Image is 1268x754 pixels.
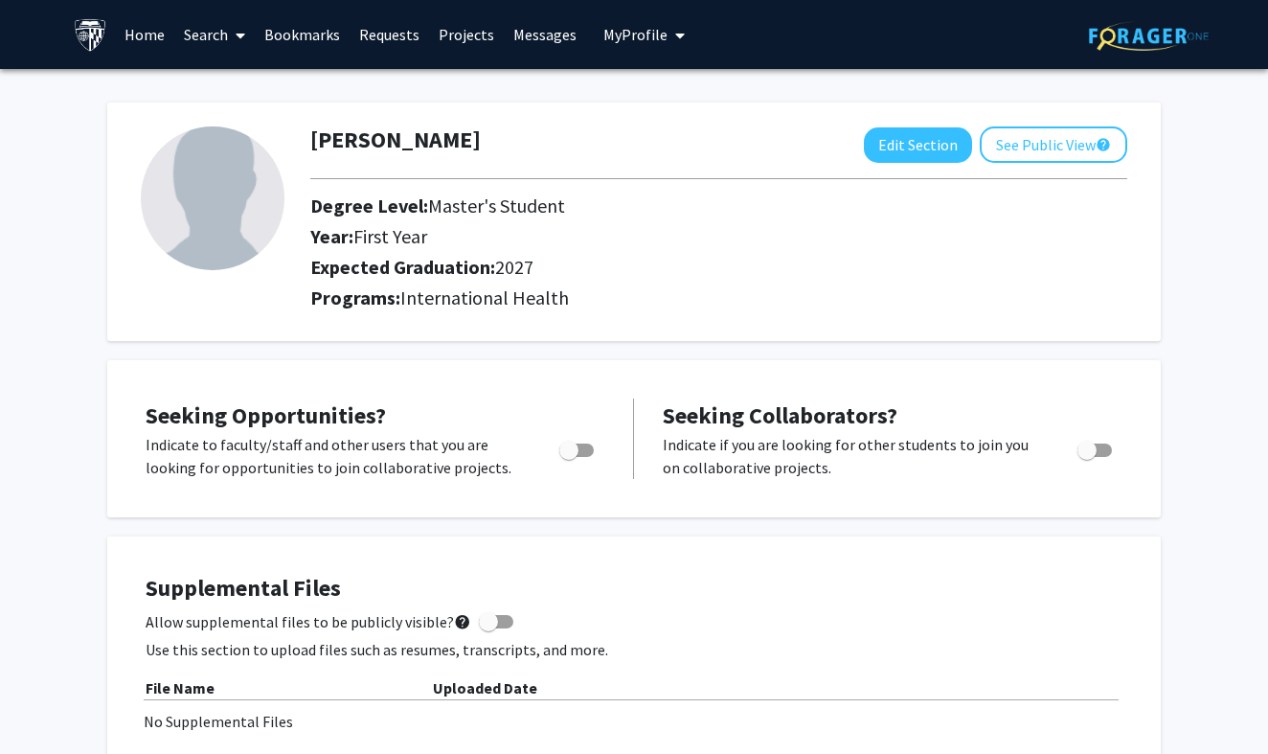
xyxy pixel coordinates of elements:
h1: [PERSON_NAME] [310,126,481,154]
div: No Supplemental Files [144,710,1124,733]
b: File Name [146,678,215,697]
mat-icon: help [1096,133,1111,156]
div: Toggle [1070,433,1122,462]
h2: Year: [310,225,962,248]
span: Seeking Opportunities? [146,400,386,430]
a: Requests [350,1,429,68]
mat-icon: help [454,610,471,633]
a: Search [174,1,255,68]
a: Bookmarks [255,1,350,68]
a: Messages [504,1,586,68]
h2: Degree Level: [310,194,962,217]
a: Projects [429,1,504,68]
div: Toggle [552,433,604,462]
a: Home [115,1,174,68]
img: Profile Picture [141,126,284,270]
h2: Programs: [310,286,1127,309]
iframe: Chat [14,668,81,740]
button: Edit Section [864,127,972,163]
span: Allow supplemental files to be publicly visible? [146,610,471,633]
button: See Public View [980,126,1127,163]
b: Uploaded Date [433,678,537,697]
img: Johns Hopkins University Logo [74,18,107,52]
span: 2027 [495,255,533,279]
span: Seeking Collaborators? [663,400,897,430]
h4: Supplemental Files [146,575,1122,603]
h2: Expected Graduation: [310,256,962,279]
p: Use this section to upload files such as resumes, transcripts, and more. [146,638,1122,661]
p: Indicate to faculty/staff and other users that you are looking for opportunities to join collabor... [146,433,523,479]
span: First Year [353,224,427,248]
p: Indicate if you are looking for other students to join you on collaborative projects. [663,433,1041,479]
img: ForagerOne Logo [1089,21,1209,51]
span: Master's Student [428,194,565,217]
span: International Health [400,286,569,309]
span: My Profile [603,25,668,44]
